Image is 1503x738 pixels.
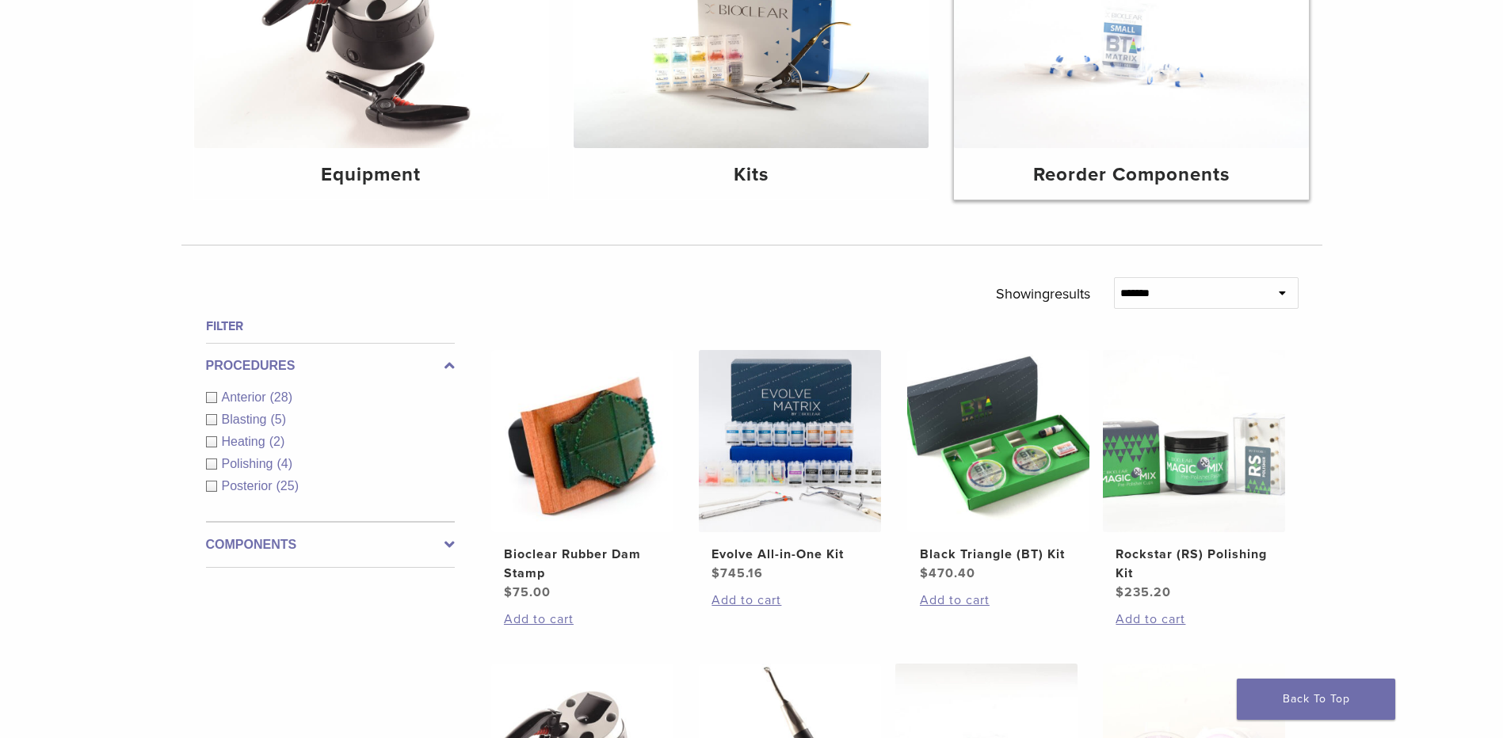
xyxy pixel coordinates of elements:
[277,479,299,493] span: (25)
[907,350,1089,532] img: Black Triangle (BT) Kit
[711,565,720,581] span: $
[277,457,292,470] span: (4)
[906,350,1091,583] a: Black Triangle (BT) KitBlack Triangle (BT) Kit $470.40
[1116,545,1272,583] h2: Rockstar (RS) Polishing Kit
[270,413,286,426] span: (5)
[699,350,881,532] img: Evolve All-in-One Kit
[504,545,661,583] h2: Bioclear Rubber Dam Stamp
[711,591,868,610] a: Add to cart: “Evolve All-in-One Kit”
[269,435,285,448] span: (2)
[222,413,271,426] span: Blasting
[711,545,868,564] h2: Evolve All-in-One Kit
[206,317,455,336] h4: Filter
[1116,584,1171,600] bdi: 235.20
[206,356,455,375] label: Procedures
[1116,610,1272,629] a: Add to cart: “Rockstar (RS) Polishing Kit”
[491,350,673,532] img: Bioclear Rubber Dam Stamp
[222,435,269,448] span: Heating
[996,277,1090,310] p: Showing results
[504,584,513,600] span: $
[711,565,763,581] bdi: 745.16
[222,390,270,404] span: Anterior
[222,479,277,493] span: Posterior
[1102,350,1287,602] a: Rockstar (RS) Polishing KitRockstar (RS) Polishing Kit $235.20
[270,390,292,404] span: (28)
[206,535,455,554] label: Components
[490,350,675,602] a: Bioclear Rubber Dam StampBioclear Rubber Dam Stamp $75.00
[920,565,929,581] span: $
[1237,679,1395,720] a: Back To Top
[1116,584,1124,600] span: $
[698,350,883,583] a: Evolve All-in-One KitEvolve All-in-One Kit $745.16
[920,565,975,581] bdi: 470.40
[920,545,1077,564] h2: Black Triangle (BT) Kit
[504,584,551,600] bdi: 75.00
[222,457,277,470] span: Polishing
[967,161,1296,189] h4: Reorder Components
[1103,350,1285,532] img: Rockstar (RS) Polishing Kit
[586,161,916,189] h4: Kits
[920,591,1077,610] a: Add to cart: “Black Triangle (BT) Kit”
[207,161,536,189] h4: Equipment
[504,610,661,629] a: Add to cart: “Bioclear Rubber Dam Stamp”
